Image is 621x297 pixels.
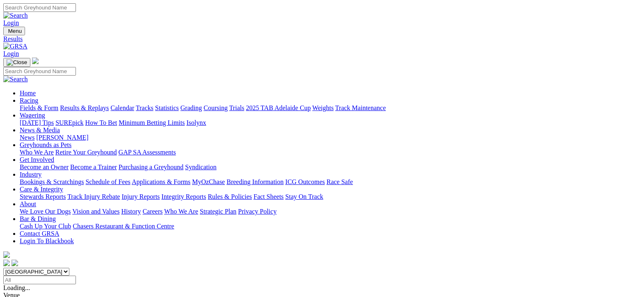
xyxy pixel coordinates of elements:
a: Chasers Restaurant & Function Centre [73,223,174,230]
a: SUREpick [55,119,83,126]
img: logo-grsa-white.png [32,58,39,64]
a: Results & Replays [60,104,109,111]
a: Schedule of Fees [85,178,130,185]
img: facebook.svg [3,260,10,266]
a: Greyhounds as Pets [20,141,71,148]
img: logo-grsa-white.png [3,251,10,258]
div: Wagering [20,119,618,127]
a: Coursing [204,104,228,111]
a: Login To Blackbook [20,237,74,244]
a: Syndication [185,163,216,170]
a: Weights [312,104,334,111]
a: Isolynx [186,119,206,126]
a: Get Involved [20,156,54,163]
a: GAP SA Assessments [119,149,176,156]
img: Close [7,59,27,66]
a: [PERSON_NAME] [36,134,88,141]
a: Fact Sheets [254,193,284,200]
a: Vision and Values [72,208,119,215]
div: Racing [20,104,618,112]
img: Search [3,12,28,19]
a: News [20,134,34,141]
a: Integrity Reports [161,193,206,200]
a: Login [3,50,19,57]
a: Racing [20,97,38,104]
div: News & Media [20,134,618,141]
a: Bookings & Scratchings [20,178,84,185]
a: Minimum Betting Limits [119,119,185,126]
div: Care & Integrity [20,193,618,200]
a: Become a Trainer [70,163,117,170]
a: Stewards Reports [20,193,66,200]
div: Greyhounds as Pets [20,149,618,156]
a: About [20,200,36,207]
input: Search [3,67,76,76]
a: How To Bet [85,119,117,126]
a: Tracks [136,104,154,111]
a: Careers [142,208,163,215]
a: Cash Up Your Club [20,223,71,230]
a: Trials [229,104,244,111]
a: Care & Integrity [20,186,63,193]
a: Applications & Forms [132,178,190,185]
input: Select date [3,276,76,284]
a: Rules & Policies [208,193,252,200]
a: Track Injury Rebate [67,193,120,200]
div: Bar & Dining [20,223,618,230]
input: Search [3,3,76,12]
a: Wagering [20,112,45,119]
a: Race Safe [326,178,353,185]
img: twitter.svg [11,260,18,266]
a: Fields & Form [20,104,58,111]
a: News & Media [20,127,60,134]
a: Statistics [155,104,179,111]
a: Purchasing a Greyhound [119,163,183,170]
a: Who We Are [20,149,54,156]
div: About [20,208,618,215]
a: Who We Are [164,208,198,215]
a: Grading [181,104,202,111]
a: Bar & Dining [20,215,56,222]
a: Breeding Information [227,178,284,185]
a: Retire Your Greyhound [55,149,117,156]
a: Track Maintenance [335,104,386,111]
span: Menu [8,28,22,34]
a: We Love Our Dogs [20,208,71,215]
a: Calendar [110,104,134,111]
a: Industry [20,171,41,178]
a: Strategic Plan [200,208,236,215]
a: History [121,208,141,215]
span: Loading... [3,284,30,291]
a: 2025 TAB Adelaide Cup [246,104,311,111]
button: Toggle navigation [3,58,30,67]
a: Contact GRSA [20,230,59,237]
a: Login [3,19,19,26]
div: Industry [20,178,618,186]
a: Injury Reports [121,193,160,200]
a: [DATE] Tips [20,119,54,126]
a: Home [20,90,36,97]
a: Stay On Track [285,193,323,200]
img: Search [3,76,28,83]
button: Toggle navigation [3,27,25,35]
div: Get Involved [20,163,618,171]
a: Results [3,35,618,43]
a: Become an Owner [20,163,69,170]
a: ICG Outcomes [285,178,325,185]
img: GRSA [3,43,27,50]
a: Privacy Policy [238,208,277,215]
a: MyOzChase [192,178,225,185]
